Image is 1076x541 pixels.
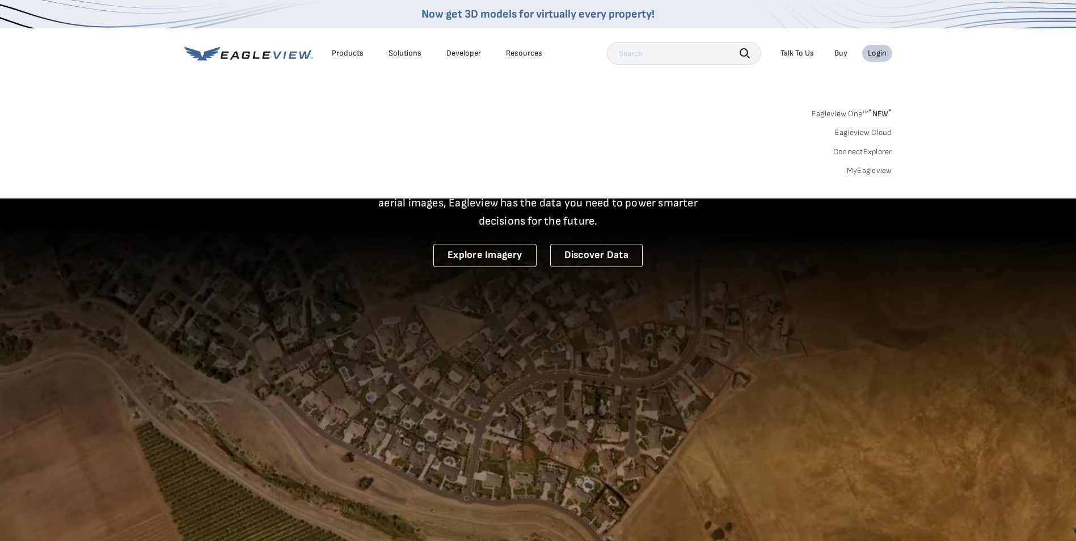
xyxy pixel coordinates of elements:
div: Talk To Us [780,48,814,58]
span: NEW [868,109,892,119]
a: Buy [834,48,847,58]
p: A new era starts here. Built on more than 3.5 billion high-resolution aerial images, Eagleview ha... [365,176,712,230]
a: Eagleview Cloud [835,128,892,138]
a: Now get 3D models for virtually every property! [421,7,655,21]
div: Login [868,48,887,58]
a: Eagleview One™*NEW* [812,105,892,119]
div: Products [332,48,364,58]
div: Resources [506,48,542,58]
a: Discover Data [550,244,643,267]
a: ConnectExplorer [833,147,892,157]
a: Developer [446,48,481,58]
input: Search [607,42,761,65]
div: Solutions [389,48,421,58]
a: MyEagleview [847,166,892,176]
a: Explore Imagery [433,244,537,267]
